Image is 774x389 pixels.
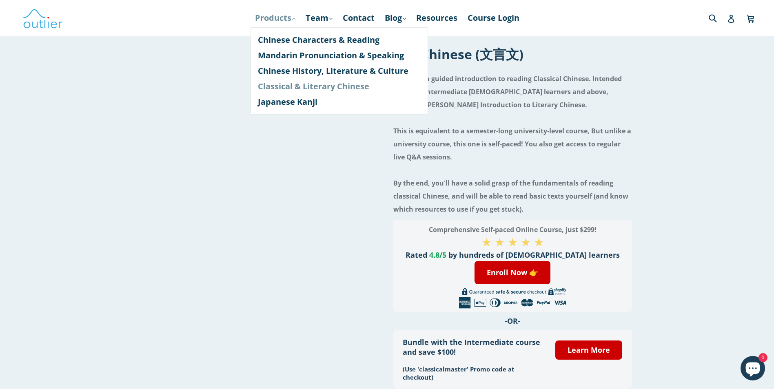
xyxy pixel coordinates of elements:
[339,11,379,25] a: Contact
[258,48,421,63] a: Mandarin Pronunciation & Speaking
[406,250,427,260] span: Rated
[142,68,381,202] iframe: Embedded Youtube Video
[481,234,544,250] span: ★ ★ ★ ★ ★
[302,11,337,25] a: Team
[448,250,620,260] span: by hundreds of [DEMOGRAPHIC_DATA] learners
[258,94,421,110] a: Japanese Kanji
[475,261,550,284] a: Enroll Now 👉
[464,11,523,25] a: Course Login
[429,250,446,260] span: 4.8/5
[258,32,421,48] a: Chinese Characters & Reading
[403,365,543,381] h3: (Use 'classicalmaster' Promo code at checkout)
[555,340,622,360] a: Learn More
[393,316,632,326] h3: -OR-
[738,356,767,382] inbox-online-store-chat: Shopify online store chat
[381,11,410,25] a: Blog
[403,223,622,236] h3: Comprehensive Self-paced Online Course, just $299!
[393,72,632,216] h4: A 16-lesson guided introduction to reading Classical Chinese. Intended for lower intermediate [DE...
[22,6,63,30] img: Outlier Linguistics
[403,337,543,357] h3: Bundle with the Intermediate course and save $100!
[412,11,461,25] a: Resources
[258,63,421,79] a: Chinese History, Literature & Culture
[707,9,729,26] input: Search
[258,79,421,94] a: Classical & Literary Chinese
[251,11,299,25] a: Products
